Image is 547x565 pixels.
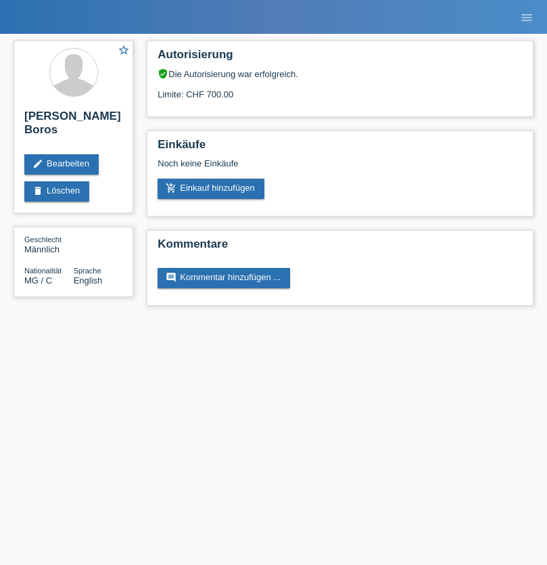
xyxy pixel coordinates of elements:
h2: [PERSON_NAME] Boros [24,110,122,143]
span: Nationalität [24,267,62,275]
a: menu [513,13,540,21]
div: Noch keine Einkäufe [158,158,523,179]
span: English [74,275,103,286]
i: menu [520,11,533,24]
a: add_shopping_cartEinkauf hinzufügen [158,179,264,199]
a: deleteLöschen [24,181,89,202]
a: commentKommentar hinzufügen ... [158,268,290,288]
div: Die Autorisierung war erfolgreich. [158,68,523,79]
h2: Autorisierung [158,48,523,68]
h2: Kommentare [158,238,523,258]
i: delete [32,185,43,196]
span: Sprache [74,267,101,275]
div: Limite: CHF 700.00 [158,79,523,99]
i: add_shopping_cart [166,183,176,194]
a: editBearbeiten [24,154,99,175]
span: Madagaskar / C / 01.01.2021 [24,275,52,286]
h2: Einkäufe [158,138,523,158]
i: edit [32,158,43,169]
i: comment [166,272,176,283]
i: verified_user [158,68,168,79]
a: star_border [118,44,130,58]
div: Männlich [24,234,74,254]
span: Geschlecht [24,235,62,244]
i: star_border [118,44,130,56]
